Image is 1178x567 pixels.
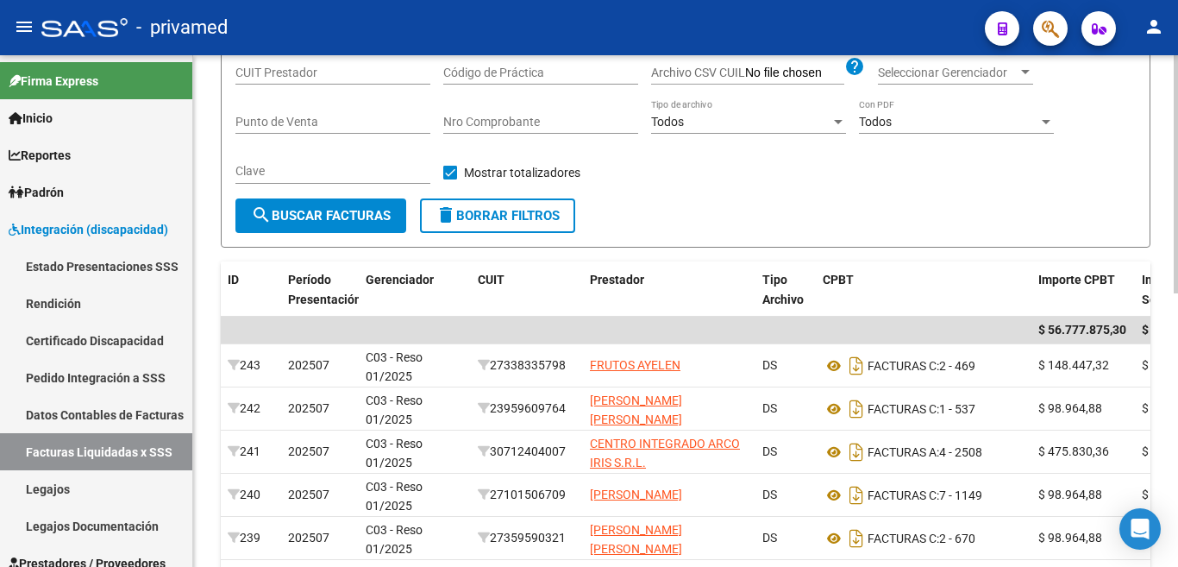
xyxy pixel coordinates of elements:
[590,437,740,470] span: CENTRO INTEGRADO ARCO IRIS S.R.L.
[366,350,423,384] span: C03 - Reso 01/2025
[1031,261,1135,337] datatable-header-cell: Importe CPBT
[859,115,892,129] span: Todos
[251,208,391,224] span: Buscar Facturas
[583,261,755,337] datatable-header-cell: Prestador
[762,358,777,372] span: DS
[420,198,575,233] button: Borrar Filtros
[9,72,98,91] span: Firma Express
[845,352,868,380] i: Descargar documento
[228,273,239,287] span: ID
[745,66,844,81] input: Archivo CSV CUIL
[366,437,423,470] span: C03 - Reso 01/2025
[762,444,777,458] span: DS
[281,261,359,337] datatable-header-cell: Período Presentación
[228,356,274,375] div: 243
[823,273,854,287] span: CPBT
[251,205,272,225] mat-icon: search
[845,525,868,552] i: Descargar documento
[366,394,423,427] span: C03 - Reso 01/2025
[590,358,680,372] span: FRUTOS AYELEN
[762,401,777,415] span: DS
[228,528,274,548] div: 239
[288,358,329,372] span: 202507
[1038,323,1126,337] span: $ 56.777.875,30
[366,480,423,513] span: C03 - Reso 01/2025
[478,273,504,287] span: CUIT
[844,56,865,77] mat-icon: help
[651,66,745,79] span: Archivo CSV CUIL
[823,482,1024,509] div: 7 - 1149
[816,261,1031,337] datatable-header-cell: CPBT
[471,261,583,337] datatable-header-cell: CUIT
[590,394,682,427] span: [PERSON_NAME] [PERSON_NAME]
[868,359,939,373] span: FACTURAS C:
[228,399,274,419] div: 242
[9,183,64,202] span: Padrón
[14,16,34,37] mat-icon: menu
[1119,508,1161,550] div: Open Intercom Messenger
[823,525,1024,552] div: 2 - 670
[823,395,1024,423] div: 1 - 537
[478,356,576,375] div: 27338335798
[845,395,868,423] i: Descargar documento
[9,220,168,239] span: Integración (discapacidad)
[235,198,406,233] button: Buscar Facturas
[228,485,274,505] div: 240
[288,488,329,501] span: 202507
[1038,444,1109,458] span: $ 475.830,36
[359,261,471,337] datatable-header-cell: Gerenciador
[762,273,804,306] span: Tipo Archivo
[845,482,868,509] i: Descargar documento
[9,146,71,165] span: Reportes
[435,208,560,224] span: Borrar Filtros
[868,402,939,416] span: FACTURAS C:
[1038,401,1102,415] span: $ 98.964,88
[878,66,1018,80] span: Seleccionar Gerenciador
[435,205,456,225] mat-icon: delete
[762,531,777,545] span: DS
[1038,488,1102,501] span: $ 98.964,88
[228,442,274,462] div: 241
[823,352,1024,380] div: 2 - 469
[868,445,939,459] span: FACTURAS A:
[136,9,228,47] span: - privamed
[288,273,361,306] span: Período Presentación
[366,523,423,557] span: C03 - Reso 01/2025
[221,261,281,337] datatable-header-cell: ID
[464,162,580,183] span: Mostrar totalizadores
[1144,16,1164,37] mat-icon: person
[288,531,329,545] span: 202507
[868,532,939,545] span: FACTURAS C:
[755,261,816,337] datatable-header-cell: Tipo Archivo
[823,438,1024,466] div: 4 - 2508
[478,442,576,462] div: 30712404007
[1038,358,1109,372] span: $ 148.447,32
[590,523,682,557] span: [PERSON_NAME] [PERSON_NAME]
[478,485,576,505] div: 27101506709
[868,488,939,502] span: FACTURAS C:
[590,488,682,501] span: [PERSON_NAME]
[1038,531,1102,545] span: $ 98.964,88
[845,438,868,466] i: Descargar documento
[762,488,777,501] span: DS
[478,399,576,419] div: 23959609764
[366,273,434,287] span: Gerenciador
[288,401,329,415] span: 202507
[590,273,644,287] span: Prestador
[9,109,53,128] span: Inicio
[478,528,576,548] div: 27359590321
[1038,273,1115,287] span: Importe CPBT
[288,444,329,458] span: 202507
[651,115,684,129] span: Todos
